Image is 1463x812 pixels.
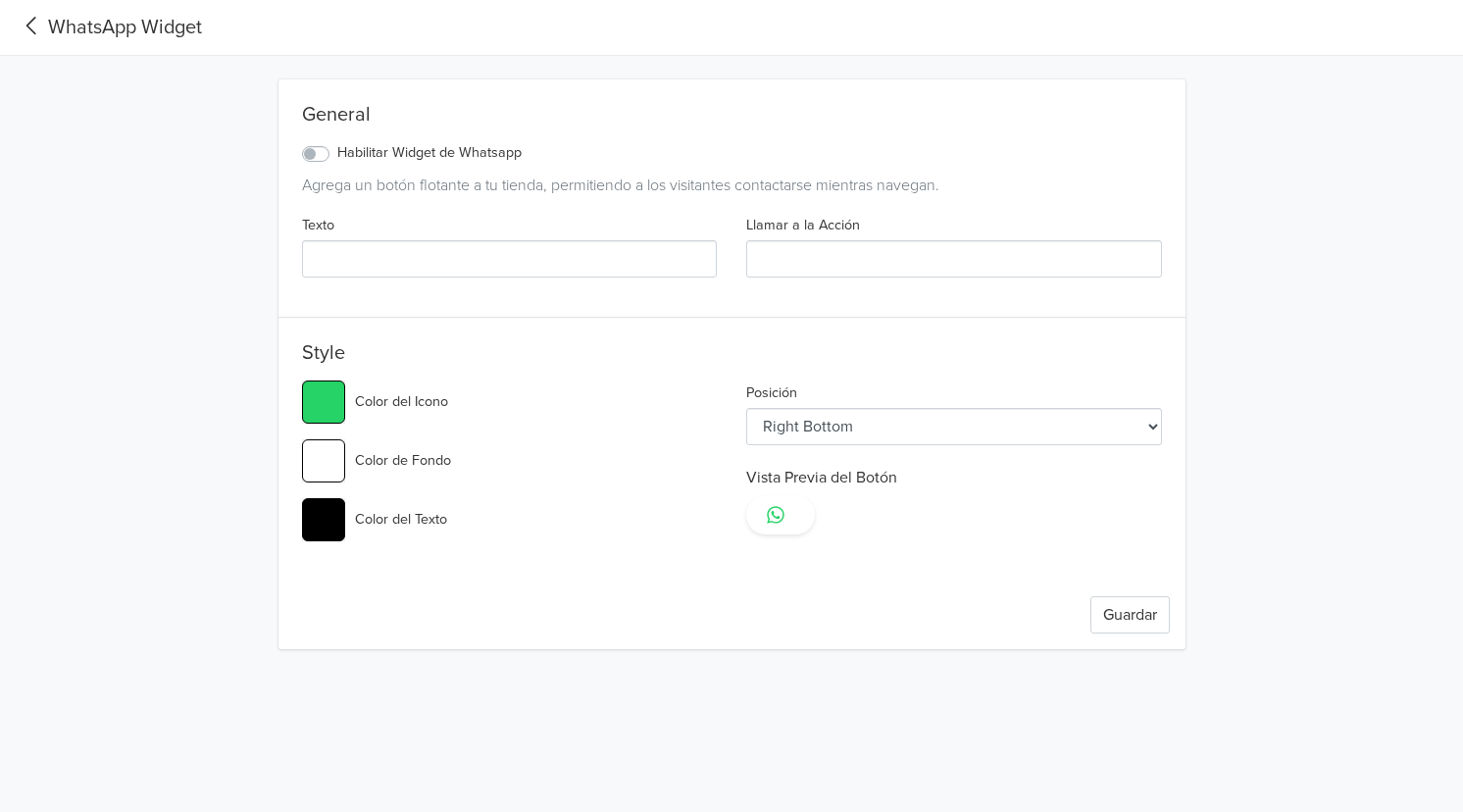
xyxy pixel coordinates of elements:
div: General [302,103,1162,134]
a: WhatsApp Widget [16,13,202,42]
label: Posición [746,382,797,404]
label: Color de Fondo [355,450,451,472]
button: Guardar [1090,596,1170,634]
h6: Vista Previa del Botón [746,469,1162,487]
label: Texto [302,215,334,236]
label: Color del Icono [355,391,448,413]
h5: Style [302,341,1162,373]
div: Agrega un botón flotante a tu tienda, permitiendo a los visitantes contactarse mientras navegan. [302,174,1162,197]
label: Llamar a la Acción [746,215,860,236]
label: Habilitar Widget de Whatsapp [337,142,522,164]
label: Color del Texto [355,509,447,531]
